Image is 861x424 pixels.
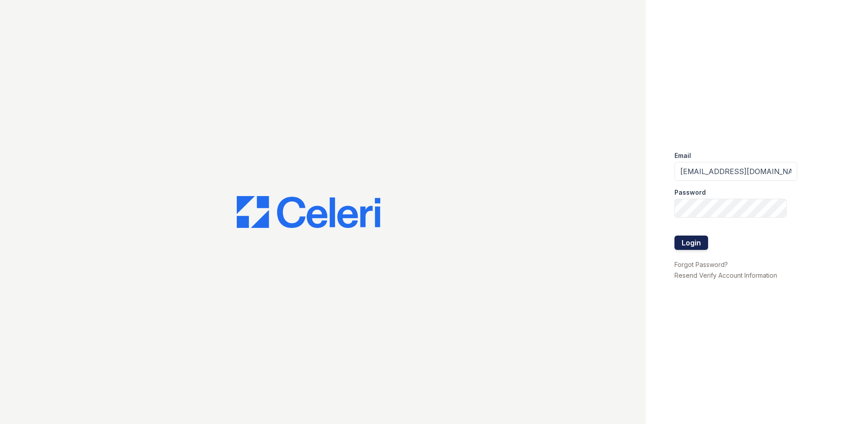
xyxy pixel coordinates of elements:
[674,188,706,197] label: Password
[237,196,380,228] img: CE_Logo_Blue-a8612792a0a2168367f1c8372b55b34899dd931a85d93a1a3d3e32e68fde9ad4.png
[674,236,708,250] button: Login
[674,261,728,268] a: Forgot Password?
[674,271,777,279] a: Resend Verify Account Information
[674,151,691,160] label: Email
